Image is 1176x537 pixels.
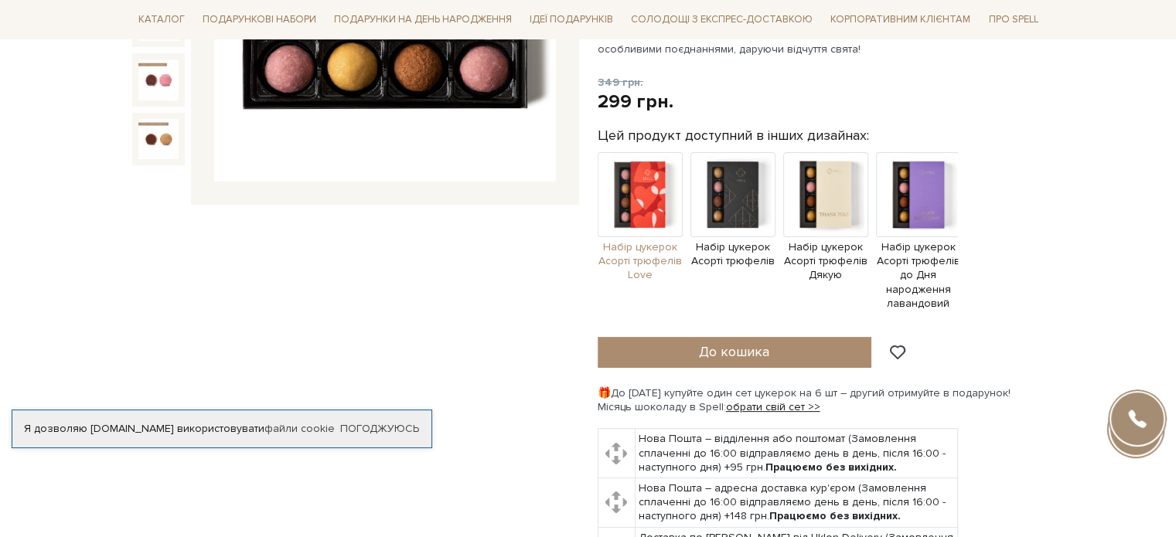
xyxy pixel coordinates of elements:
td: Нова Пошта – адресна доставка кур'єром (Замовлення сплаченні до 16:00 відправляємо день в день, п... [635,478,957,528]
b: Працюємо без вихідних. [765,461,897,474]
img: Продукт [690,152,775,237]
span: 349 грн. [598,76,643,89]
span: Набір цукерок Асорті трюфелів Дякую [783,240,868,283]
span: Ідеї подарунків [523,8,619,32]
span: Набір цукерок Асорті трюфелів Love [598,240,683,283]
span: Подарункові набори [196,8,322,32]
span: Подарунки на День народження [328,8,518,32]
a: обрати свій сет >> [726,400,820,413]
div: 299 грн. [598,90,673,114]
span: До кошика [699,343,769,360]
a: Набір цукерок Асорті трюфелів [690,187,775,268]
img: Продукт [876,152,961,237]
button: До кошика [598,337,872,368]
span: Про Spell [982,8,1044,32]
a: файли cookie [264,422,335,435]
span: Каталог [132,8,191,32]
a: Корпоративним клієнтам [824,6,977,32]
label: Цей продукт доступний в інших дизайнах: [598,127,869,144]
a: Погоджуюсь [340,422,419,436]
img: Набір цукерок Асорті трюфелів до Дня народження рожевий [138,59,179,100]
img: Продукт [598,152,683,237]
span: Набір цукерок Асорті трюфелів [690,240,775,268]
a: Набір цукерок Асорті трюфелів Дякую [783,187,868,282]
a: Солодощі з експрес-доставкою [625,6,819,32]
td: Нова Пошта – відділення або поштомат (Замовлення сплаченні до 16:00 відправляємо день в день, піс... [635,429,957,478]
img: Продукт [783,152,868,237]
div: 🎁До [DATE] купуйте один сет цукерок на 6 шт – другий отримуйте в подарунок! Місяць шоколаду в Spell: [598,386,1045,414]
a: Набір цукерок Асорті трюфелів Love [598,187,683,282]
span: Набір цукерок Асорті трюфелів до Дня народження лавандовий [876,240,961,311]
a: Набір цукерок Асорті трюфелів до Дня народження лавандовий [876,187,961,311]
img: Набір цукерок Асорті трюфелів до Дня народження рожевий [138,119,179,159]
b: Працюємо без вихідних. [769,509,901,522]
div: Я дозволяю [DOMAIN_NAME] використовувати [12,422,431,436]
